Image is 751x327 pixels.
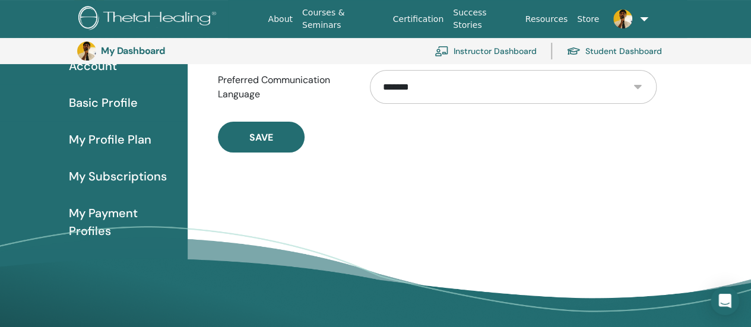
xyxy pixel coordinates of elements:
span: Account [69,57,117,75]
img: default.jpg [613,9,632,28]
img: logo.png [78,6,220,33]
span: My Subscriptions [69,167,167,185]
button: Save [218,122,305,153]
label: Preferred Communication Language [209,69,361,106]
a: Instructor Dashboard [435,38,537,64]
a: Certification [388,8,448,30]
div: Open Intercom Messenger [711,287,739,315]
a: About [264,8,297,30]
span: My Profile Plan [69,131,151,148]
a: Student Dashboard [566,38,662,64]
a: Resources [521,8,573,30]
span: Save [249,131,273,144]
span: My Payment Profiles [69,204,178,240]
img: default.jpg [77,42,96,61]
a: Success Stories [448,2,520,36]
img: graduation-cap.svg [566,46,581,56]
h3: My Dashboard [101,45,220,56]
span: Basic Profile [69,94,138,112]
a: Store [572,8,604,30]
a: Courses & Seminars [297,2,388,36]
img: chalkboard-teacher.svg [435,46,449,56]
